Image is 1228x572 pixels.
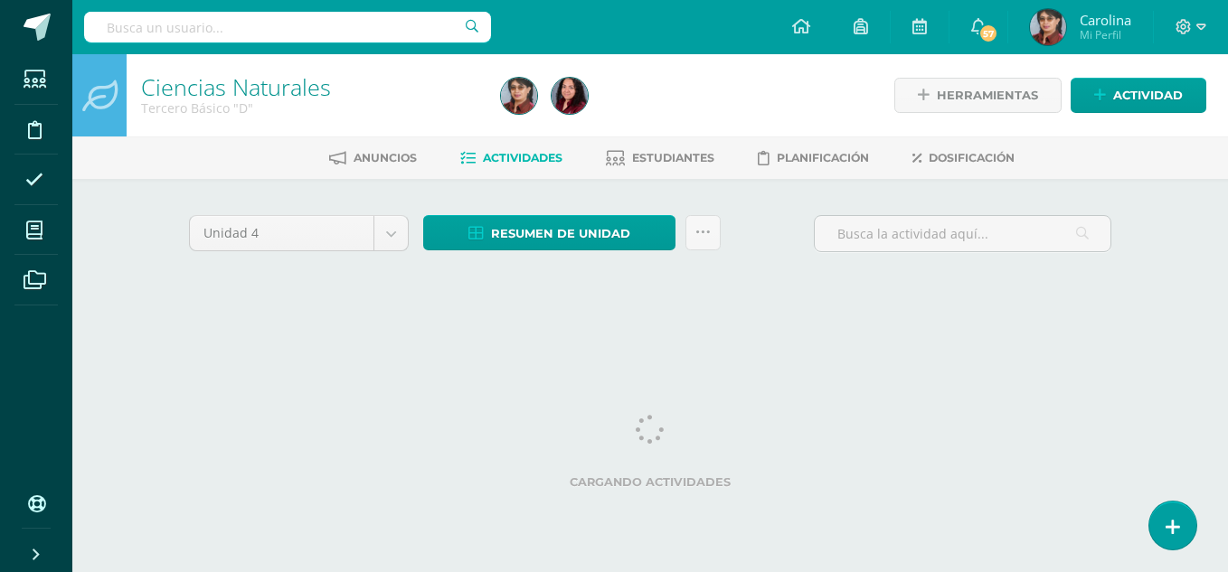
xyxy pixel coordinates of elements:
a: Dosificación [912,144,1015,173]
a: Resumen de unidad [423,215,675,250]
a: Ciencias Naturales [141,71,331,102]
img: 9b956cc9a4babd20fca20b167a45774d.png [1030,9,1066,45]
span: Resumen de unidad [491,217,630,250]
label: Cargando actividades [189,475,1111,489]
span: Carolina [1080,11,1131,29]
span: Estudiantes [632,151,714,164]
span: Herramientas [937,79,1038,112]
a: Actividad [1071,78,1206,113]
span: Unidad 4 [203,216,360,250]
a: Unidad 4 [190,216,408,250]
h1: Ciencias Naturales [141,74,479,99]
a: Planificación [758,144,869,173]
span: 57 [978,23,998,43]
span: Planificación [777,151,869,164]
a: Estudiantes [606,144,714,173]
span: Actividades [483,151,562,164]
a: Herramientas [894,78,1062,113]
div: Tercero Básico 'D' [141,99,479,117]
span: Mi Perfil [1080,27,1131,42]
input: Busca la actividad aquí... [815,216,1110,251]
span: Anuncios [354,151,417,164]
a: Actividades [460,144,562,173]
span: Actividad [1113,79,1183,112]
input: Busca un usuario... [84,12,491,42]
span: Dosificación [929,151,1015,164]
img: d1a1e1938b2129473632f39149ad8a41.png [552,78,588,114]
a: Anuncios [329,144,417,173]
img: 9b956cc9a4babd20fca20b167a45774d.png [501,78,537,114]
